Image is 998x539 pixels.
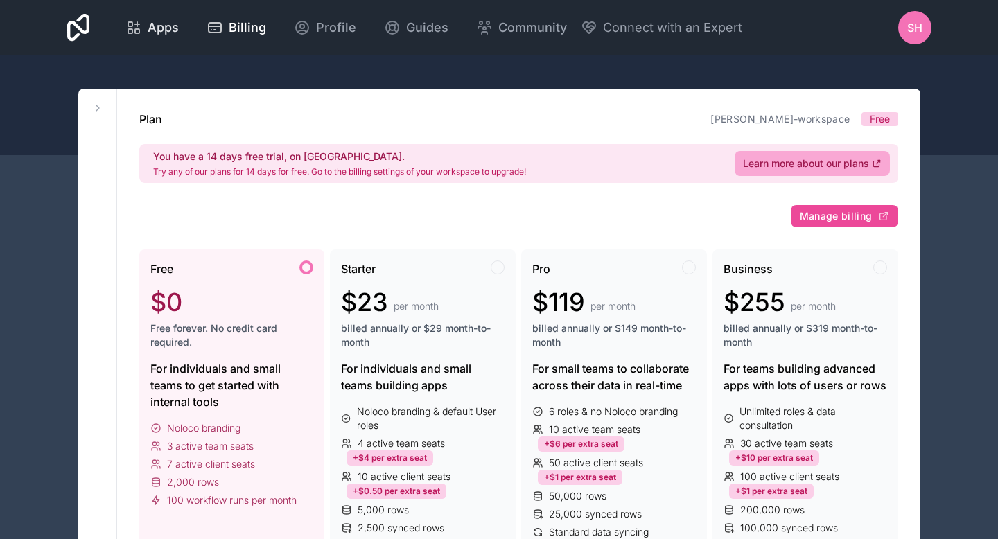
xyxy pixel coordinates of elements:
span: Standard data syncing [549,525,649,539]
div: For individuals and small teams to get started with internal tools [150,360,314,410]
span: 50,000 rows [549,489,606,503]
span: Business [724,260,773,277]
div: +$0.50 per extra seat [347,484,446,499]
span: Noloco branding [167,421,240,435]
a: Guides [373,12,459,43]
span: 10 active team seats [549,423,640,436]
iframe: Intercom live chat [951,492,984,525]
span: 50 active client seats [549,456,643,470]
div: +$1 per extra seat [538,470,622,485]
span: $255 [724,288,785,316]
span: billed annually or $149 month-to-month [532,321,696,349]
span: Connect with an Expert [603,18,742,37]
a: [PERSON_NAME]-workspace [710,113,850,125]
span: per month [394,299,439,313]
span: $23 [341,288,388,316]
span: 5,000 rows [358,503,409,517]
span: $0 [150,288,182,316]
a: Billing [195,12,277,43]
span: per month [791,299,836,313]
span: 100 active client seats [740,470,839,484]
button: Manage billing [791,205,898,227]
span: 3 active team seats [167,439,254,453]
span: Starter [341,260,376,277]
span: Learn more about our plans [743,157,869,170]
span: 100 workflow runs per month [167,493,297,507]
span: billed annually or $29 month-to-month [341,321,505,349]
span: Billing [229,18,266,37]
div: For teams building advanced apps with lots of users or rows [724,360,887,394]
div: +$6 per extra seat [538,436,624,452]
span: 2,000 rows [167,475,219,489]
h1: Plan [139,111,162,127]
a: Learn more about our plans [735,151,890,176]
span: Community [498,18,567,37]
div: For individuals and small teams building apps [341,360,505,394]
span: $119 [532,288,585,316]
span: 200,000 rows [740,503,805,517]
h2: You have a 14 days free trial, on [GEOGRAPHIC_DATA]. [153,150,526,164]
button: Connect with an Expert [581,18,742,37]
span: Free [870,112,890,126]
span: Unlimited roles & data consultation [739,405,886,432]
span: Free forever. No credit card required. [150,321,314,349]
span: sh [907,19,922,36]
div: For small teams to collaborate across their data in real-time [532,360,696,394]
div: +$1 per extra seat [729,484,814,499]
div: +$10 per extra seat [729,450,819,466]
span: Manage billing [800,210,873,222]
span: 10 active client seats [358,470,450,484]
span: 7 active client seats [167,457,255,471]
a: Apps [114,12,190,43]
span: Apps [148,18,179,37]
span: 6 roles & no Noloco branding [549,405,678,418]
span: 4 active team seats [358,436,445,450]
span: 2,500 synced rows [358,521,444,535]
span: per month [590,299,636,313]
a: Profile [283,12,367,43]
span: billed annually or $319 month-to-month [724,321,887,349]
span: Profile [316,18,356,37]
span: 100,000 synced rows [740,521,838,535]
span: 25,000 synced rows [549,507,642,521]
a: Community [465,12,578,43]
span: Noloco branding & default User roles [357,405,505,432]
span: Guides [406,18,448,37]
span: 30 active team seats [740,436,833,450]
span: Pro [532,260,550,277]
div: +$4 per extra seat [347,450,433,466]
span: Free [150,260,173,277]
p: Try any of our plans for 14 days for free. Go to the billing settings of your workspace to upgrade! [153,166,526,177]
